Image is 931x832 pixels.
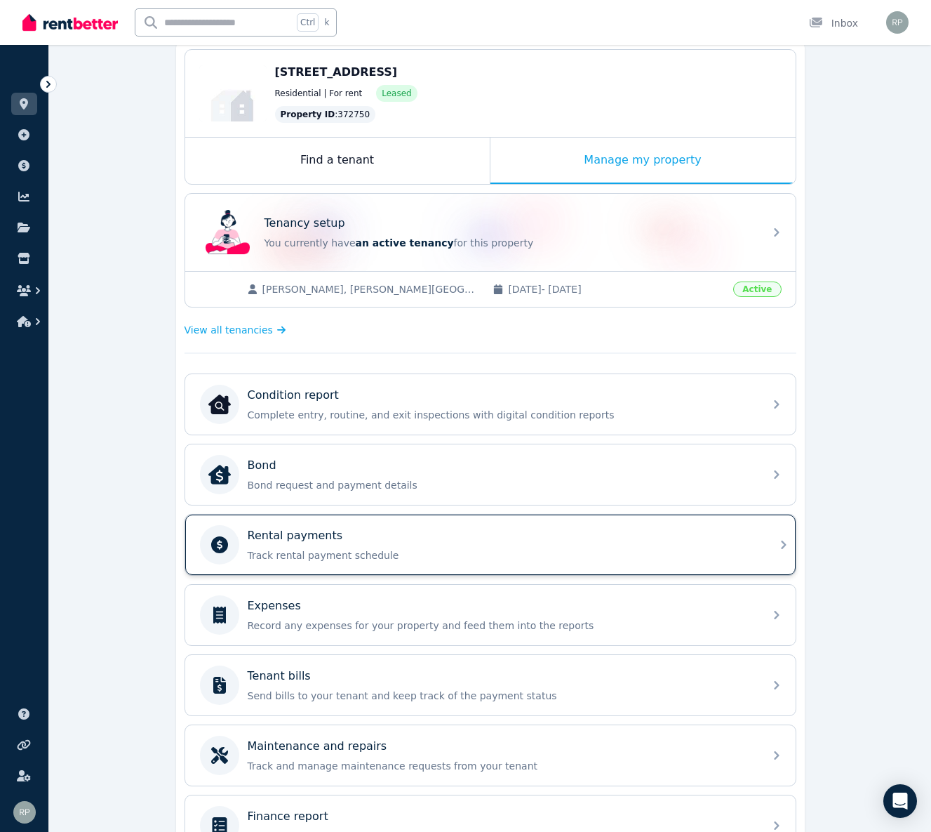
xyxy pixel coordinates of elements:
span: an active tenancy [356,237,454,249]
a: View all tenancies [185,323,286,337]
span: Active [733,282,781,297]
a: Maintenance and repairsTrack and manage maintenance requests from your tenant [185,725,796,786]
img: Roger Plumpton [886,11,909,34]
p: Tenant bills [248,668,311,685]
p: Record any expenses for your property and feed them into the reports [248,619,756,633]
p: Bond [248,457,276,474]
img: Bond [208,463,231,486]
p: Send bills to your tenant and keep track of the payment status [248,689,756,703]
p: Track rental payment schedule [248,548,756,562]
p: Maintenance and repairs [248,738,387,755]
div: Manage my property [490,138,796,184]
img: Tenancy setup [206,210,250,255]
p: Expenses [248,597,301,614]
span: Ctrl [297,13,319,32]
p: You currently have for this property [264,236,756,250]
img: Condition report [208,393,231,416]
p: Bond request and payment details [248,478,756,492]
a: Condition reportCondition reportComplete entry, routine, and exit inspections with digital condit... [185,374,796,435]
span: [PERSON_NAME], [PERSON_NAME][GEOGRAPHIC_DATA] [262,282,479,296]
p: Rental payments [248,527,343,544]
a: Tenancy setupTenancy setupYou currently havean active tenancyfor this property [185,194,796,271]
div: : 372750 [275,106,376,123]
span: Property ID [281,109,335,120]
a: Tenant billsSend bills to your tenant and keep track of the payment status [185,655,796,715]
p: Track and manage maintenance requests from your tenant [248,759,756,773]
span: [DATE] - [DATE] [508,282,725,296]
img: RentBetter [22,12,118,33]
div: Open Intercom Messenger [883,784,917,818]
p: Tenancy setup [264,215,345,232]
p: Finance report [248,808,328,825]
p: Complete entry, routine, and exit inspections with digital condition reports [248,408,756,422]
span: Leased [382,88,411,99]
a: BondBondBond request and payment details [185,444,796,505]
span: k [324,17,329,28]
p: Condition report [248,387,339,404]
span: Residential | For rent [275,88,363,99]
a: ExpensesRecord any expenses for your property and feed them into the reports [185,585,796,645]
span: View all tenancies [185,323,273,337]
div: Find a tenant [185,138,490,184]
div: Inbox [809,16,858,30]
span: [STREET_ADDRESS] [275,65,398,79]
a: Rental paymentsTrack rental payment schedule [185,515,796,575]
img: Roger Plumpton [13,801,36,824]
